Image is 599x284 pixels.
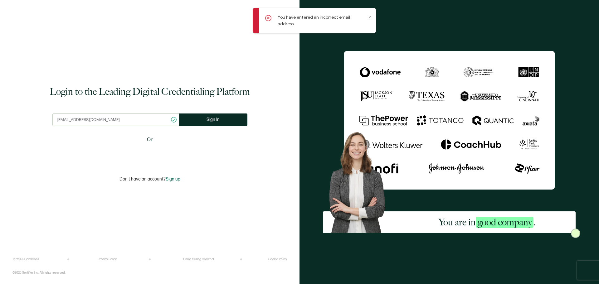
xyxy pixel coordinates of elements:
[344,51,555,190] img: Sertifier Login - You are in <span class="strong-h">good company</span>.
[183,258,214,261] a: Online Selling Contract
[179,113,247,126] button: Sign In
[12,258,39,261] a: Terms & Conditions
[166,176,180,182] span: Sign up
[278,14,367,27] p: You have entered an incorrect email address.
[147,136,153,144] span: Or
[170,116,177,123] ion-icon: checkmark circle outline
[476,217,533,228] span: good company
[50,85,250,98] h1: Login to the Leading Digital Credentialing Platform
[207,117,220,122] span: Sign In
[119,176,180,182] p: Don't have an account?
[439,216,536,229] h2: You are in .
[323,127,399,233] img: Sertifier Login - You are in <span class="strong-h">good company</span>. Hero
[268,258,287,261] a: Cookie Policy
[111,148,189,161] iframe: Sign in with Google Button
[568,254,599,284] iframe: Chat Widget
[98,258,117,261] a: Privacy Policy
[571,229,580,238] img: Sertifier Login
[12,271,66,275] p: ©2025 Sertifier Inc.. All rights reserved.
[52,113,179,126] input: Enter your work email address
